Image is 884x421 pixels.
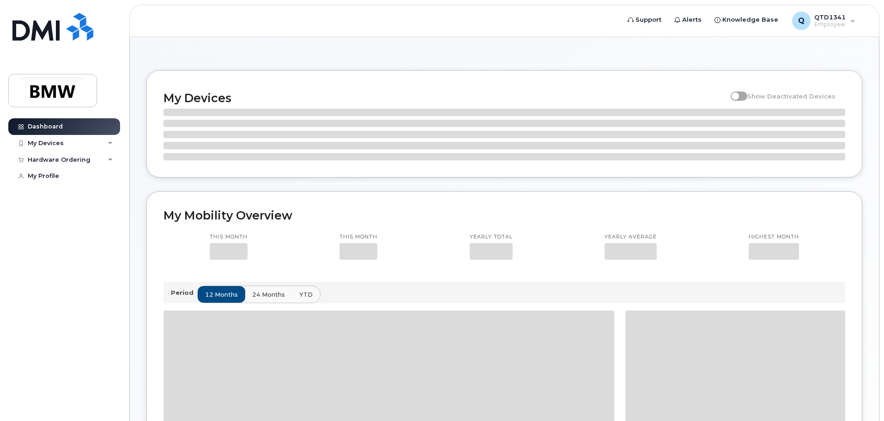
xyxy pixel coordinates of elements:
p: This month [339,233,377,241]
span: 24 months [252,290,285,299]
p: This month [210,233,248,241]
p: Period [171,288,197,297]
input: Show Deactivated Devices [731,87,738,95]
p: Yearly average [605,233,657,241]
h2: My Mobility Overview [163,208,845,222]
p: Highest month [749,233,799,241]
p: Yearly total [470,233,513,241]
span: Show Deactivated Devices [747,92,836,100]
span: YTD [299,290,313,299]
h2: My Devices [163,91,726,105]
